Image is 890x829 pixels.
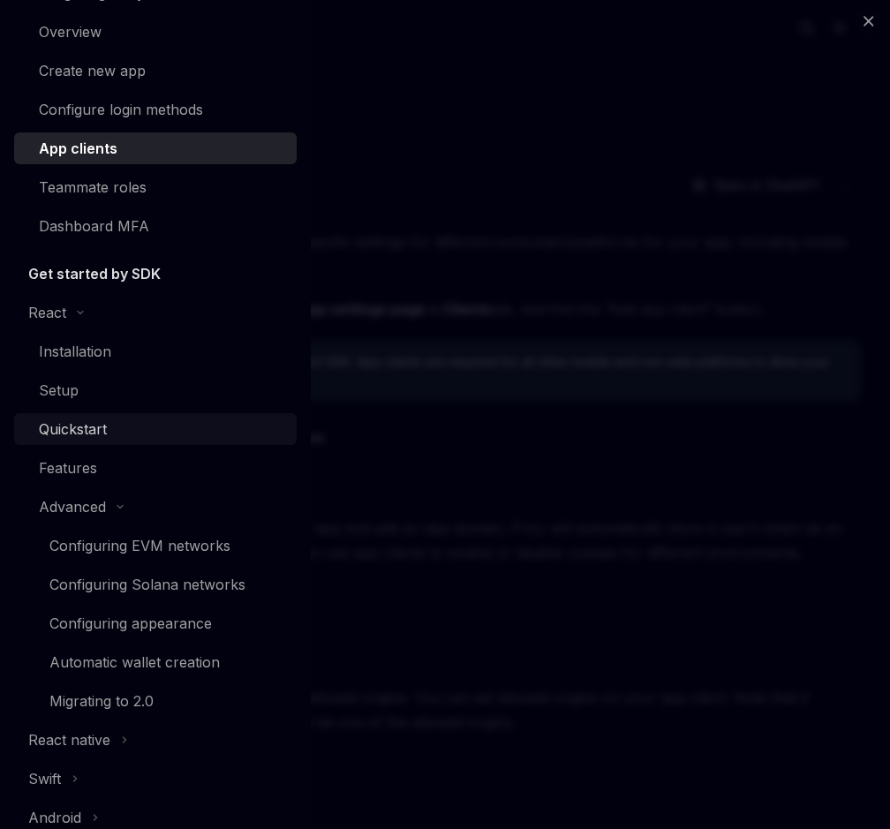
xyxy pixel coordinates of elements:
[14,569,297,600] a: Configuring Solana networks
[49,652,220,673] div: Automatic wallet creation
[14,530,297,561] a: Configuring EVM networks
[39,60,146,81] div: Create new app
[14,94,297,125] a: Configure login methods
[14,132,297,164] a: App clients
[39,341,111,362] div: Installation
[49,535,230,556] div: Configuring EVM networks
[39,21,102,42] div: Overview
[14,16,297,48] a: Overview
[14,374,297,406] a: Setup
[39,99,203,120] div: Configure login methods
[14,171,297,203] a: Teammate roles
[28,729,110,750] div: React native
[39,418,107,440] div: Quickstart
[28,768,61,789] div: Swift
[49,690,154,712] div: Migrating to 2.0
[14,55,297,87] a: Create new app
[39,177,147,198] div: Teammate roles
[28,302,66,323] div: React
[49,574,245,595] div: Configuring Solana networks
[14,335,297,367] a: Installation
[39,138,117,159] div: App clients
[28,263,161,284] h5: Get started by SDK
[14,685,297,717] a: Migrating to 2.0
[14,607,297,639] a: Configuring appearance
[14,646,297,678] a: Automatic wallet creation
[39,215,149,237] div: Dashboard MFA
[39,457,97,479] div: Features
[28,807,81,828] div: Android
[49,613,212,634] div: Configuring appearance
[39,380,79,401] div: Setup
[14,413,297,445] a: Quickstart
[14,452,297,484] a: Features
[39,496,106,517] div: Advanced
[14,210,297,242] a: Dashboard MFA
